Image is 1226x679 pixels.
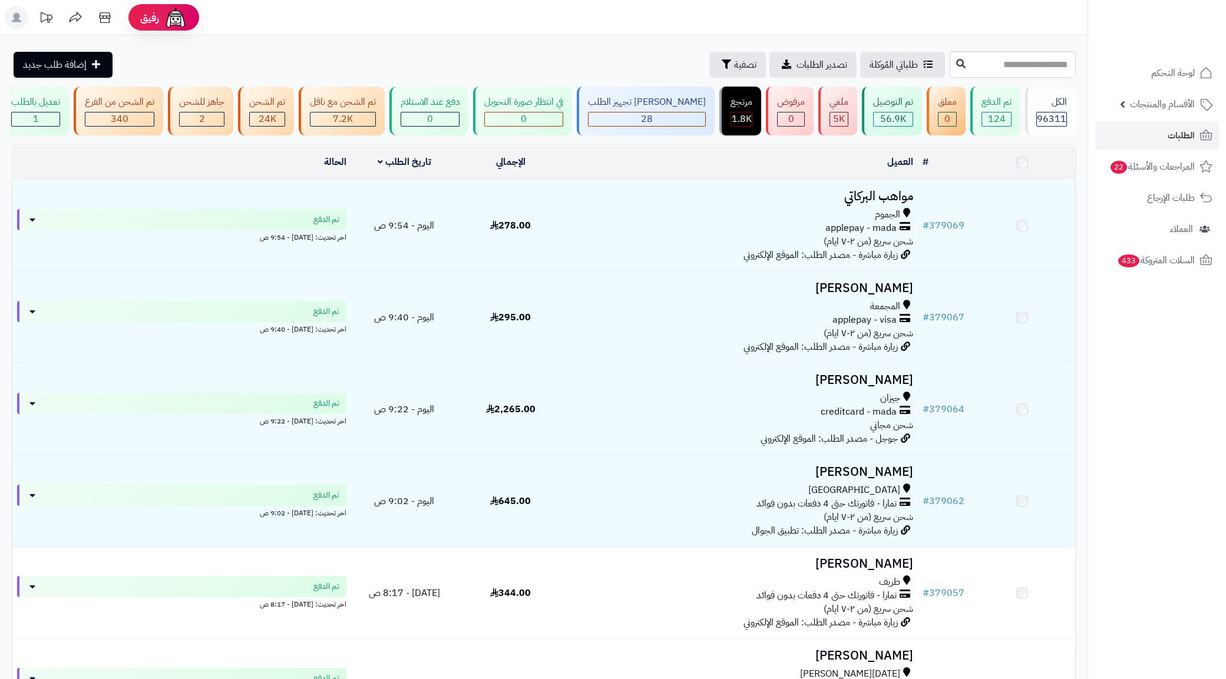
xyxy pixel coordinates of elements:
div: اخر تحديث: [DATE] - 9:02 ص [17,506,346,518]
span: 1 [33,112,39,126]
div: تم الشحن من الفرع [85,95,154,109]
span: 56.9K [880,112,906,126]
a: تم الشحن مع ناقل 7.2K [296,87,387,135]
span: شحن سريع (من ٢-٧ ايام) [824,510,913,524]
span: 340 [111,112,128,126]
span: 96311 [1037,112,1066,126]
span: شحن سريع (من ٢-٧ ايام) [824,602,913,616]
span: شحن مجاني [870,418,913,432]
span: جيزان [880,392,900,405]
span: [DATE] - 8:17 ص [369,586,440,600]
a: # [923,155,928,169]
span: اليوم - 9:22 ص [374,402,434,416]
div: اخر تحديث: [DATE] - 9:22 ص [17,414,346,426]
a: الإجمالي [496,155,526,169]
span: 0 [788,112,794,126]
span: تمارا - فاتورتك حتى 4 دفعات بدون فوائد [756,589,897,602]
span: زيارة مباشرة - مصدر الطلب: الموقع الإلكتروني [743,615,898,630]
span: اليوم - 9:40 ص [374,310,434,324]
div: مرفوض [777,95,805,109]
span: # [923,218,929,233]
div: [PERSON_NAME] تجهيز الطلب [588,95,706,109]
span: تم الدفع [313,581,339,592]
a: مرتجع 1.8K [717,87,764,135]
div: تم الشحن مع ناقل [310,95,376,109]
div: 1 [12,112,60,126]
a: طلبات الإرجاع [1095,184,1219,212]
span: # [923,402,929,416]
span: 344.00 [490,586,531,600]
span: creditcard - mada [821,405,897,419]
a: تم الشحن 24K [236,87,296,135]
div: 56949 [874,112,913,126]
div: 28 [589,112,705,126]
div: اخر تحديث: [DATE] - 8:17 ص [17,597,346,610]
div: 0 [938,112,956,126]
div: دفع عند الاستلام [401,95,460,109]
h3: [PERSON_NAME] [569,373,913,387]
span: 22 [1110,160,1128,174]
span: 124 [988,112,1006,126]
span: تم الدفع [313,306,339,317]
div: الكل [1036,95,1067,109]
span: اليوم - 9:02 ص [374,494,434,508]
span: الجموم [875,208,900,221]
a: طلباتي المُوكلة [860,52,945,78]
span: 28 [641,112,653,126]
a: الطلبات [1095,121,1219,150]
span: تمارا - فاتورتك حتى 4 دفعات بدون فوائد [756,497,897,511]
a: تحديثات المنصة [31,6,61,32]
span: زيارة مباشرة - مصدر الطلب: الموقع الإلكتروني [743,248,898,262]
span: العملاء [1170,221,1193,237]
span: لوحة التحكم [1151,65,1195,81]
span: تصفية [734,58,756,72]
a: تم الدفع 124 [968,87,1023,135]
div: مرتجع [731,95,752,109]
div: تم الدفع [982,95,1012,109]
span: طلباتي المُوكلة [870,58,918,72]
span: رفيق [140,11,159,25]
span: 645.00 [490,494,531,508]
div: 124 [982,112,1011,126]
span: 1.8K [732,112,752,126]
span: إضافة طلب جديد [23,58,87,72]
div: 7222 [310,112,375,126]
a: العميل [887,155,913,169]
span: زيارة مباشرة - مصدر الطلب: تطبيق الجوال [752,524,898,538]
a: #379064 [923,402,964,416]
span: 2 [199,112,205,126]
img: logo-2.png [1146,17,1215,42]
span: المجمعة [870,300,900,313]
h3: [PERSON_NAME] [569,649,913,663]
a: الكل96311 [1023,87,1078,135]
div: 1836 [731,112,752,126]
span: 0 [521,112,527,126]
span: 2,265.00 [486,402,536,416]
div: اخر تحديث: [DATE] - 9:40 ص [17,322,346,334]
span: 433 [1118,254,1141,268]
a: دفع عند الاستلام 0 [387,87,471,135]
a: ملغي 5K [816,87,860,135]
a: تم التوصيل 56.9K [860,87,924,135]
div: 24023 [250,112,285,126]
img: ai-face.png [164,6,187,29]
a: لوحة التحكم [1095,59,1219,87]
h3: مواهب البركاتي [569,190,913,203]
a: #379067 [923,310,964,324]
span: الطلبات [1168,127,1195,144]
div: جاهز للشحن [179,95,224,109]
a: تاريخ الطلب [378,155,431,169]
span: طريف [879,575,900,589]
div: 4995 [830,112,848,126]
a: تم الشحن من الفرع 340 [71,87,166,135]
span: السلات المتروكة [1117,252,1195,269]
div: ملغي [830,95,848,109]
span: # [923,310,929,324]
div: في انتظار صورة التحويل [484,95,563,109]
span: شحن سريع (من ٢-٧ ايام) [824,326,913,340]
a: المراجعات والأسئلة22 [1095,153,1219,181]
a: #379062 [923,494,964,508]
a: معلق 0 [924,87,968,135]
a: تصدير الطلبات [769,52,857,78]
a: جاهز للشحن 2 [166,87,236,135]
